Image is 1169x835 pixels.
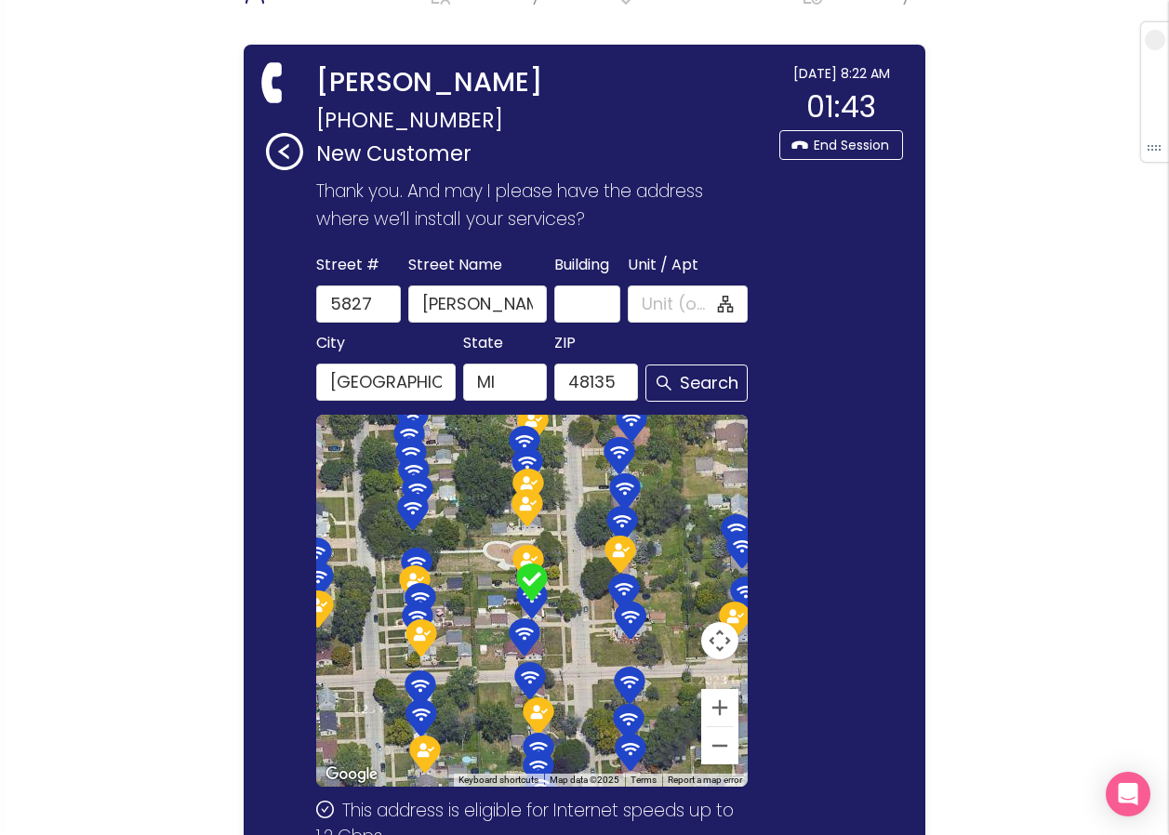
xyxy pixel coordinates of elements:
[463,330,503,356] span: State
[316,364,455,401] input: Garden City
[642,291,714,317] input: Unit (optional)
[458,774,538,787] button: Keyboard shortcuts
[717,296,734,312] span: apartment
[1106,772,1150,816] div: Open Intercom Messenger
[628,252,698,278] span: Unit / Apt
[321,762,382,787] a: Open this area in Google Maps (opens a new window)
[255,63,294,102] span: phone
[554,330,576,356] span: ZIP
[316,102,503,138] span: [PHONE_NUMBER]
[550,775,619,785] span: Map data ©2025
[779,130,903,160] button: End Session
[316,252,379,278] span: Street #
[779,84,903,130] div: 01:43
[779,63,903,84] div: [DATE] 8:22 AM
[316,63,543,102] strong: [PERSON_NAME]
[316,285,400,323] input: 5827
[408,252,502,278] span: Street Name
[668,775,742,785] a: Report a map error
[631,775,657,785] a: Terms (opens in new tab)
[316,801,334,818] span: check-circle
[554,252,609,278] span: Building
[701,689,738,726] button: Zoom in
[321,762,382,787] img: Google
[316,138,770,170] p: New Customer
[316,330,345,356] span: City
[463,364,547,401] input: MI
[408,285,547,323] input: Deering St
[554,364,638,401] input: 48135
[645,364,748,402] button: Search
[701,727,738,764] button: Zoom out
[701,622,738,659] button: Map camera controls
[316,178,755,233] p: Thank you. And may I please have the address where we’ll install your services?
